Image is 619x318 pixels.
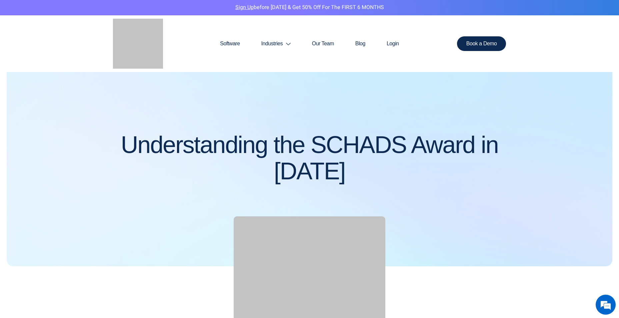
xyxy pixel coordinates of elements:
[345,28,376,60] a: Blog
[376,28,410,60] a: Login
[235,3,254,11] a: Sign Up
[466,41,497,46] span: Book a Demo
[113,132,506,184] h1: Understanding the SCHADS Award in [DATE]
[251,28,301,60] a: Industries
[301,28,345,60] a: Our Team
[209,28,250,60] a: Software
[457,36,506,51] a: Book a Demo
[5,3,614,12] p: before [DATE] & Get 50% Off for the FIRST 6 MONTHS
